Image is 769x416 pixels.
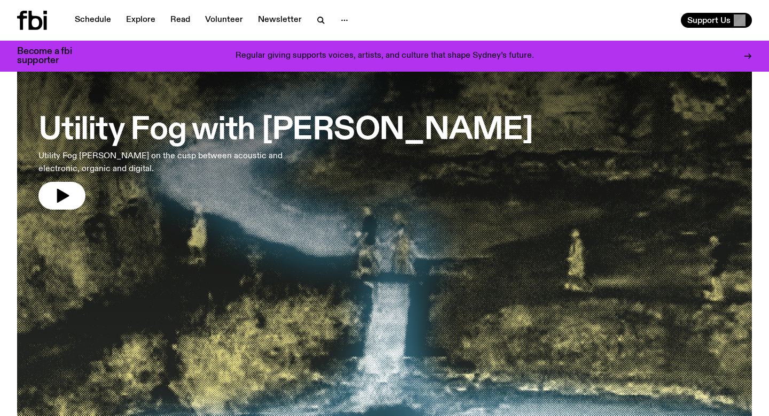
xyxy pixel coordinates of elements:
[164,13,197,28] a: Read
[681,13,752,28] button: Support Us
[236,51,534,61] p: Regular giving supports voices, artists, and culture that shape Sydney’s future.
[68,13,117,28] a: Schedule
[120,13,162,28] a: Explore
[252,13,308,28] a: Newsletter
[17,47,85,65] h3: Become a fbi supporter
[687,16,731,25] span: Support Us
[199,13,249,28] a: Volunteer
[38,115,533,145] h3: Utility Fog with [PERSON_NAME]
[38,150,312,175] p: Utility Fog [PERSON_NAME] on the cusp between acoustic and electronic, organic and digital.
[38,105,533,210] a: Utility Fog with [PERSON_NAME]Utility Fog [PERSON_NAME] on the cusp between acoustic and electron...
